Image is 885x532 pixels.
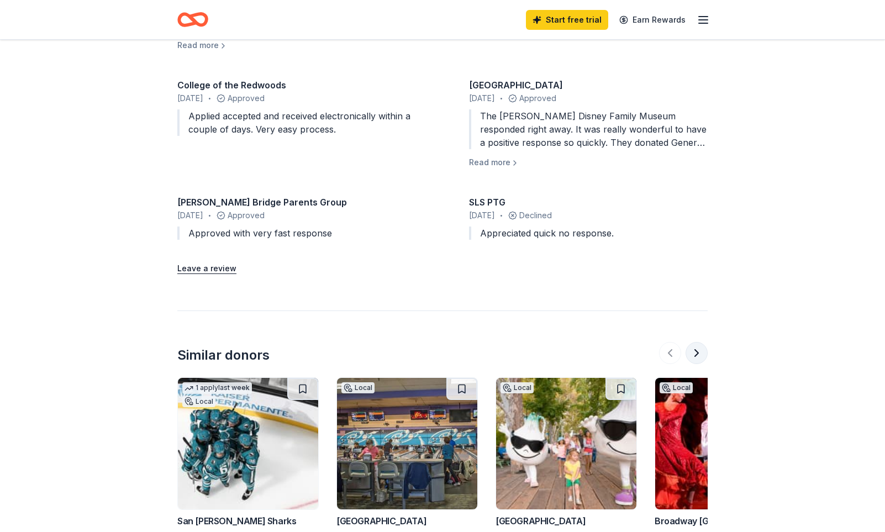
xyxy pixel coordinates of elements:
[655,378,796,509] img: Image for Broadway San Diego
[500,94,503,103] span: •
[655,514,789,528] div: Broadway [GEOGRAPHIC_DATA]
[341,382,375,393] div: Local
[177,7,208,33] a: Home
[177,209,416,222] div: Approved
[469,109,708,149] div: The [PERSON_NAME] Disney Family Museum responded right away. It was really wonderful to have a po...
[208,211,211,220] span: •
[526,10,608,30] a: Start free trial
[177,92,203,105] span: [DATE]
[177,196,416,209] div: [PERSON_NAME] Bridge Parents Group
[208,94,211,103] span: •
[177,109,416,136] div: Applied accepted and received electronically within a couple of days. Very easy process.
[182,396,215,407] div: Local
[177,262,236,275] button: Leave a review
[496,514,586,528] div: [GEOGRAPHIC_DATA]
[496,378,636,509] img: Image for Gilroy Gardens Family Theme Park
[177,209,203,222] span: [DATE]
[469,92,708,105] div: Approved
[469,209,708,222] div: Declined
[177,514,296,528] div: San [PERSON_NAME] Sharks
[469,227,708,240] div: Appreciated quick no response.
[469,156,519,169] button: Read more
[182,382,252,394] div: 1 apply last week
[337,378,477,509] img: Image for Presidio Bowling Center
[177,346,270,364] div: Similar donors
[660,382,693,393] div: Local
[177,78,416,92] div: College of the Redwoods
[500,211,503,220] span: •
[469,209,495,222] span: [DATE]
[177,227,416,240] div: Approved with very fast response
[469,78,708,92] div: [GEOGRAPHIC_DATA]
[336,514,426,528] div: [GEOGRAPHIC_DATA]
[469,92,495,105] span: [DATE]
[613,10,692,30] a: Earn Rewards
[178,378,318,509] img: Image for San Jose Sharks
[177,39,228,52] button: Read more
[469,196,708,209] div: SLS PTG
[501,382,534,393] div: Local
[177,92,416,105] div: Approved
